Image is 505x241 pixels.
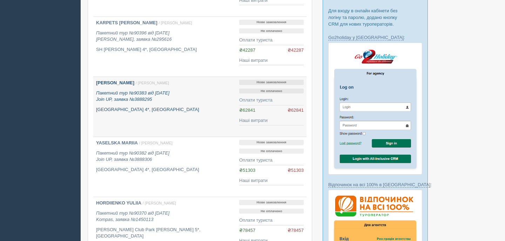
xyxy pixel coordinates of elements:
span: / [PERSON_NAME] [139,141,173,145]
a: Go2holiday у [GEOGRAPHIC_DATA] [328,35,404,40]
p: Не оплачено [239,28,304,34]
div: Оплати туриста [239,37,304,44]
p: Для входу в онлайн кабінети без логіну та паролю, додано кнопку CRM для нових туроператорів. [328,7,422,27]
span: ₴42287 [288,47,304,54]
span: ₴62841 [239,108,255,113]
p: Не оплачено [239,89,304,94]
span: ₴42287 [239,47,255,53]
p: [GEOGRAPHIC_DATA] 4*, [GEOGRAPHIC_DATA] [96,106,234,113]
i: Пакетний тур №90370 від [DATE] Kompas, заявка №1450113 [96,210,169,222]
p: : [328,181,422,188]
p: Нове замовлення [239,140,304,145]
p: Не оплачено [239,149,304,154]
span: ₴78457 [239,228,255,233]
p: [GEOGRAPHIC_DATA] 4*, [GEOGRAPHIC_DATA] [96,167,234,173]
span: / [PERSON_NAME] [159,21,192,25]
span: / [PERSON_NAME] [136,81,169,85]
p: Нове замовлення [239,80,304,85]
span: ₴51303 [288,167,304,174]
a: YASELSKA MARIIA / [PERSON_NAME] Пакетний тур №90382 від [DATE]Join UP, заявка №3888306 [GEOGRAPHI... [93,137,236,197]
p: : [328,34,422,41]
a: KARPETS [PERSON_NAME] / [PERSON_NAME] Пакетний тур №90396 від [DATE][PERSON_NAME], заявка №295616... [93,17,236,77]
b: [PERSON_NAME] [96,80,134,85]
b: YASELSKA MARIIA [96,140,138,145]
a: Відпочинок на всі 100% в [GEOGRAPHIC_DATA] [328,182,430,188]
i: Пакетний тур №90382 від [DATE] Join UP, заявка №3888306 [96,150,169,162]
span: ₴51303 [239,168,255,173]
b: HORDIIENKO YULIIA [96,200,141,206]
div: Оплати туриста [239,157,304,164]
p: Не оплачено [239,209,304,214]
img: go2holiday-login-via-crm-for-travel-agents.png [328,43,422,174]
div: Оплати туриста [239,97,304,104]
b: KARPETS [PERSON_NAME] [96,20,157,25]
span: ₴78457 [288,227,304,234]
p: [PERSON_NAME] Club Park [PERSON_NAME] 5*, [GEOGRAPHIC_DATA] [96,227,234,240]
i: Пакетний тур №90396 від [DATE] [PERSON_NAME], заявка №295616 [96,30,171,42]
span: ₴62841 [288,107,304,114]
a: [PERSON_NAME] / [PERSON_NAME] Пакетний тур №90383 від [DATE]Join UP, заявка №3888295 [GEOGRAPHIC_... [93,77,236,137]
p: Нове замовлення [239,200,304,205]
span: / [PERSON_NAME] [143,201,176,205]
div: Оплати туриста [239,217,304,224]
p: SH [PERSON_NAME] 4*, [GEOGRAPHIC_DATA] [96,46,234,53]
div: Наші витрати [239,57,304,64]
div: Наші витрати [239,177,304,184]
div: Наші витрати [239,117,304,124]
p: Нове замовлення [239,20,304,25]
i: Пакетний тур №90383 від [DATE] Join UP, заявка №3888295 [96,90,169,102]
